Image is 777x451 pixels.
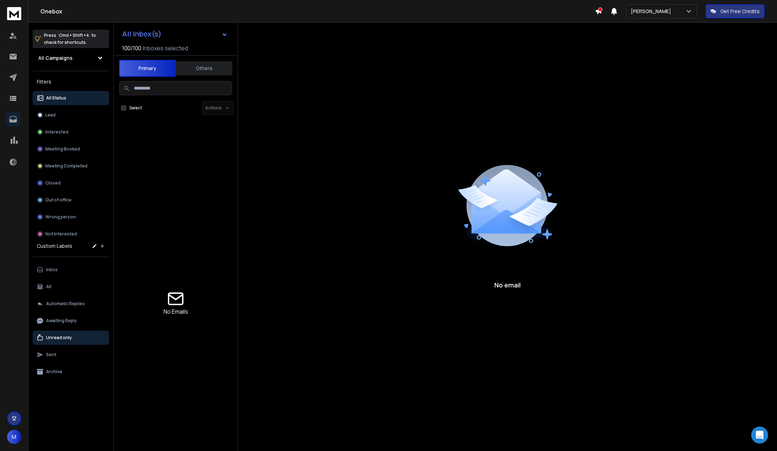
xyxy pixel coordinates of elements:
h3: Filters [33,77,109,87]
p: No email [494,280,521,290]
div: Open Intercom Messenger [751,427,768,444]
button: Closed [33,176,109,190]
h1: All Campaigns [38,55,73,62]
button: Not Interested [33,227,109,241]
img: logo [7,7,21,20]
p: Out of office [45,197,72,203]
p: Sent [46,352,56,358]
button: Meeting Completed [33,159,109,173]
p: Press to check for shortcuts. [44,32,96,46]
button: Interested [33,125,109,139]
button: M [7,430,21,444]
p: Meeting Booked [45,146,80,152]
button: All Status [33,91,109,105]
p: Interested [45,129,68,135]
p: Wrong person [45,214,76,220]
span: Cmd + Shift + k [58,31,90,39]
h1: Onebox [40,7,595,16]
p: Closed [45,180,61,186]
p: Unread only [46,335,72,341]
span: 100 / 100 [122,44,141,52]
button: Awaiting Reply [33,314,109,328]
p: Inbox [46,267,58,273]
button: All Campaigns [33,51,109,65]
h1: All Inbox(s) [122,30,161,38]
button: All Inbox(s) [117,27,233,41]
button: Inbox [33,263,109,277]
p: Not Interested [45,231,77,237]
p: Automatic Replies [46,301,85,307]
button: Get Free Credits [705,4,765,18]
button: Archive [33,365,109,379]
button: Sent [33,348,109,362]
p: All [46,284,51,290]
button: Primary [119,60,176,77]
label: Select [129,105,142,111]
h3: Inboxes selected [143,44,188,52]
p: Get Free Credits [720,8,760,15]
p: Awaiting Reply [46,318,77,324]
p: All Status [46,95,66,101]
p: Lead [45,112,56,118]
button: Unread only [33,331,109,345]
button: Out of office [33,193,109,207]
p: Meeting Completed [45,163,87,169]
button: Lead [33,108,109,122]
p: Archive [46,369,62,375]
button: Meeting Booked [33,142,109,156]
p: [PERSON_NAME] [631,8,674,15]
button: Others [176,61,232,76]
button: Wrong person [33,210,109,224]
button: Automatic Replies [33,297,109,311]
h3: Custom Labels [37,242,72,250]
p: No Emails [164,307,188,316]
button: All [33,280,109,294]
